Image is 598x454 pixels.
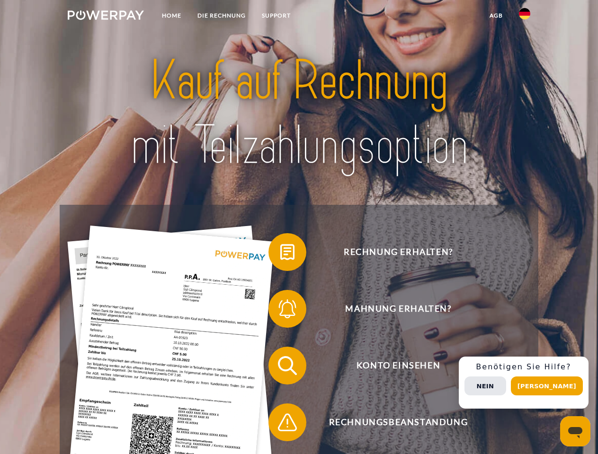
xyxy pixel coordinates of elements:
span: Mahnung erhalten? [282,290,514,328]
img: logo-powerpay-white.svg [68,10,144,20]
img: qb_warning.svg [276,410,299,434]
button: [PERSON_NAME] [511,376,583,395]
a: Home [154,7,189,24]
iframe: Schaltfläche zum Öffnen des Messaging-Fensters [560,416,590,446]
button: Rechnung erhalten? [268,233,515,271]
span: Rechnungsbeanstandung [282,403,514,441]
img: title-powerpay_de.svg [90,45,508,181]
button: Rechnungsbeanstandung [268,403,515,441]
button: Nein [464,376,506,395]
a: DIE RECHNUNG [189,7,254,24]
h3: Benötigen Sie Hilfe? [464,362,583,372]
a: SUPPORT [254,7,299,24]
a: agb [482,7,511,24]
button: Mahnung erhalten? [268,290,515,328]
span: Konto einsehen [282,347,514,384]
img: de [519,8,530,19]
span: Rechnung erhalten? [282,233,514,271]
div: Schnellhilfe [459,357,589,409]
img: qb_bell.svg [276,297,299,321]
img: qb_bill.svg [276,240,299,264]
img: qb_search.svg [276,354,299,377]
button: Konto einsehen [268,347,515,384]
